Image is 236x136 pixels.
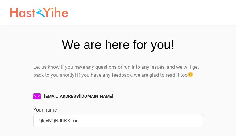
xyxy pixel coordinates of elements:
label: Your name [33,106,203,132]
span: [EMAIL_ADDRESS][DOMAIN_NAME] [43,94,113,98]
h2: We are here for you! [33,37,203,52]
p: Let us know if you have any questions or run into any issues, and we will get back to you shortly... [33,63,203,79]
img: 🙂 [188,72,193,77]
input: Your name [33,114,203,128]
